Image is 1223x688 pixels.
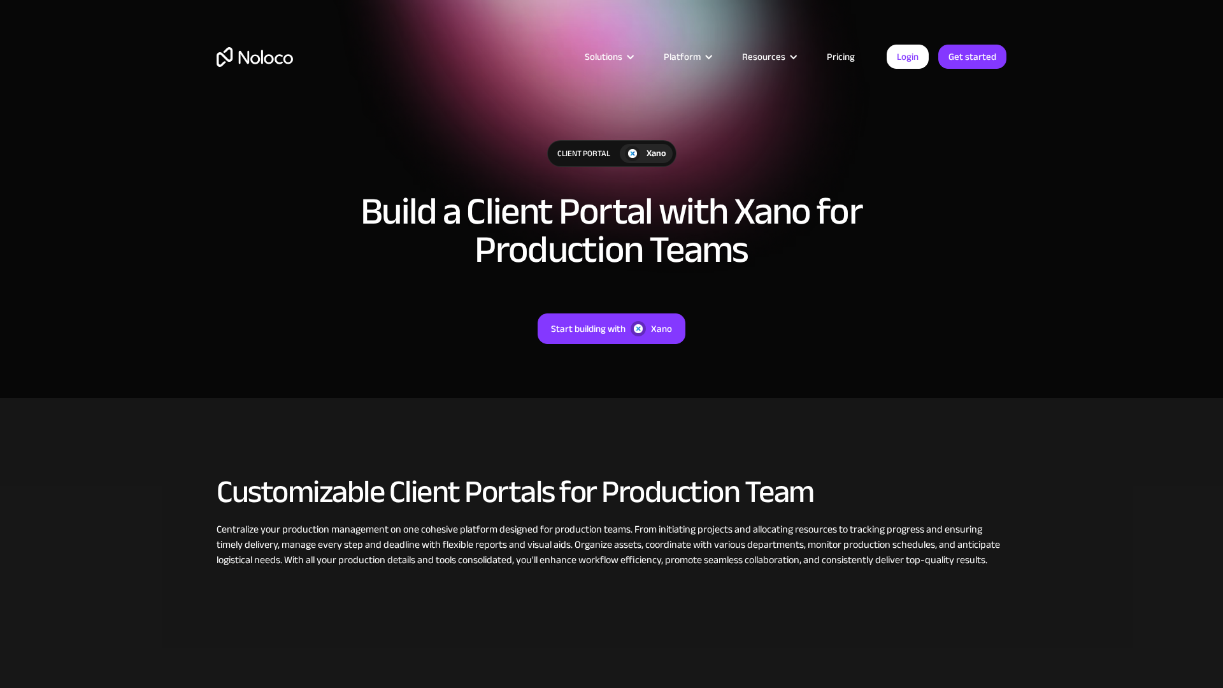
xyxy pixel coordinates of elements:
[742,48,785,65] div: Resources
[585,48,622,65] div: Solutions
[538,313,685,344] a: Start building withXano
[548,141,620,166] div: Client Portal
[726,48,811,65] div: Resources
[569,48,648,65] div: Solutions
[551,320,626,337] div: Start building with
[217,47,293,67] a: home
[651,320,672,337] div: Xano
[325,192,898,269] h1: Build a Client Portal with Xano for Production Teams
[217,475,1006,509] h2: Customizable Client Portals for Production Team
[648,48,726,65] div: Platform
[664,48,701,65] div: Platform
[887,45,929,69] a: Login
[647,147,666,161] div: Xano
[811,48,871,65] a: Pricing
[938,45,1006,69] a: Get started
[217,522,1006,568] div: Centralize your production management on one cohesive platform designed for production teams. Fro...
